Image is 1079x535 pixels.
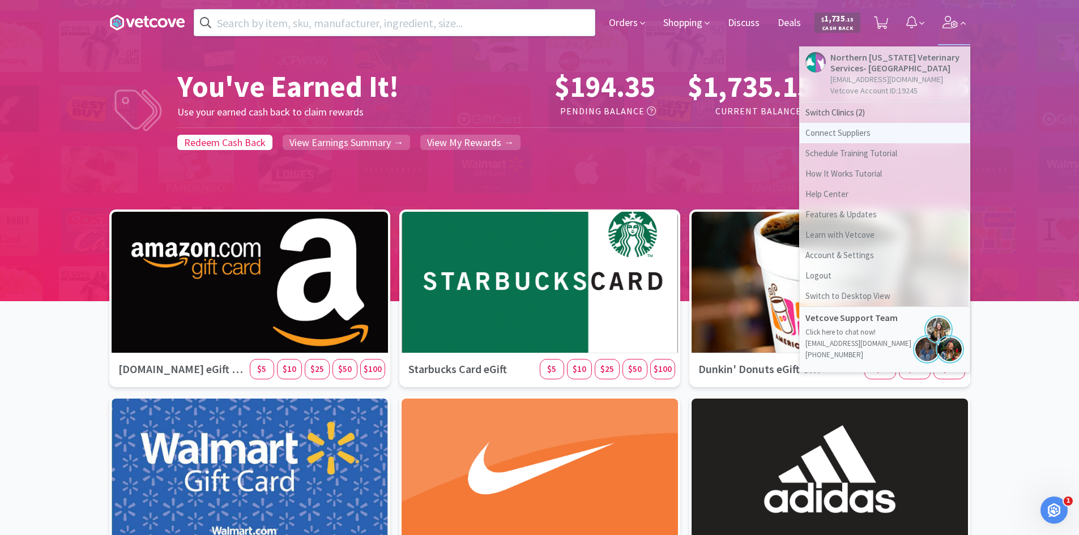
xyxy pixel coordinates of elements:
[899,134,970,148] a: What is this?
[573,363,586,374] span: $10
[821,13,854,24] span: 1,735
[800,266,970,286] a: Logout
[507,104,655,119] h5: Pending Balance
[688,68,813,105] span: $1,735.15
[665,104,813,119] h5: Current Balance
[924,315,953,344] img: hannah.png
[257,363,266,374] span: $5
[800,245,970,266] a: Account & Settings
[913,335,941,363] img: ksen.png
[338,363,352,374] span: $50
[1064,497,1073,506] span: 1
[547,363,556,374] span: $5
[800,46,970,102] a: Northern [US_STATE] Veterinary Services- [GEOGRAPHIC_DATA][EMAIL_ADDRESS][DOMAIN_NAME]Vetcove Acc...
[773,18,805,28] a: Deals
[830,74,964,85] p: [EMAIL_ADDRESS][DOMAIN_NAME]
[723,18,764,28] a: Discuss
[628,363,642,374] span: $50
[805,313,919,323] h5: Vetcove Support Team
[805,327,876,337] a: Click here to chat now!
[830,85,964,96] p: Vetcove Account ID: 19245
[692,353,830,385] h3: Dunkin' Donuts eGift Card
[654,363,672,374] span: $100
[600,363,614,374] span: $25
[177,104,507,121] h5: Use your earned cash back to claim rewards
[814,7,860,38] a: $1,735.15Cash Back
[936,335,964,363] img: jennifer.png
[283,135,410,150] a: View Earnings Summary →
[427,136,514,149] span: View My Rewards →
[289,136,403,149] span: View Earnings Summary →
[194,10,595,36] input: Search by item, sku, manufacturer, ingredient, size...
[821,25,854,33] span: Cash Back
[1040,497,1068,524] iframe: Intercom live chat
[177,69,507,104] h1: You've Earned It!
[402,353,540,385] h3: Starbucks Card eGift
[830,52,964,74] h5: Northern [US_STATE] Veterinary Services- [GEOGRAPHIC_DATA]
[845,16,854,23] span: . 15
[800,286,970,306] a: Switch to Desktop View
[800,123,970,143] a: Connect Suppliers
[800,102,970,123] span: Switch Clinics ( 2 )
[184,136,266,149] span: Redeem Cash Back
[805,349,964,361] p: [PHONE_NUMBER]
[364,363,382,374] span: $100
[800,164,970,184] a: How It Works Tutorial
[805,338,964,349] p: [EMAIL_ADDRESS][DOMAIN_NAME]
[800,204,970,225] a: Features & Updates
[177,135,272,150] a: Redeem Cash Back
[821,16,824,23] span: $
[800,225,970,245] a: Learn with Vetcove
[310,363,324,374] span: $25
[112,353,250,385] h3: [DOMAIN_NAME] eGift Card
[555,68,656,105] span: $194.35
[800,143,970,164] a: Schedule Training Tutorial
[420,135,521,150] a: View My Rewards →
[800,184,970,204] a: Help Center
[283,363,296,374] span: $10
